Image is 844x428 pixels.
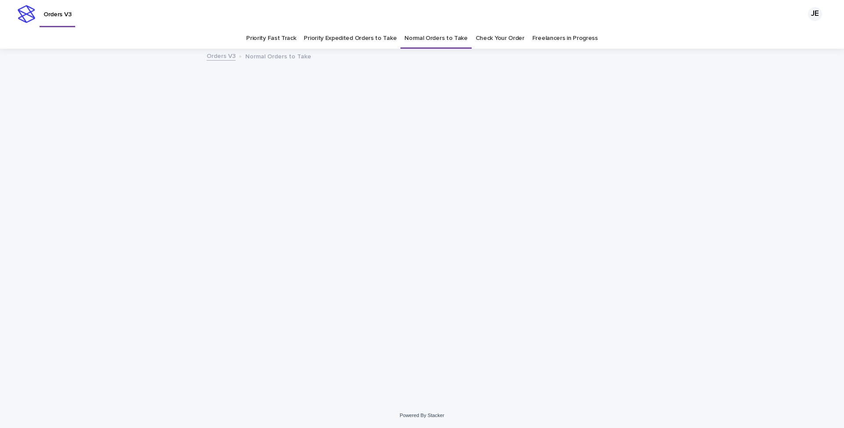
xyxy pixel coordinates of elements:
a: Powered By Stacker [400,413,444,418]
a: Check Your Order [476,28,524,49]
a: Orders V3 [207,50,236,61]
div: JE [808,7,822,21]
p: Normal Orders to Take [245,51,311,61]
a: Freelancers in Progress [532,28,598,49]
img: stacker-logo-s-only.png [18,5,35,23]
a: Priority Expedited Orders to Take [304,28,397,49]
a: Normal Orders to Take [404,28,468,49]
a: Priority Fast Track [246,28,296,49]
